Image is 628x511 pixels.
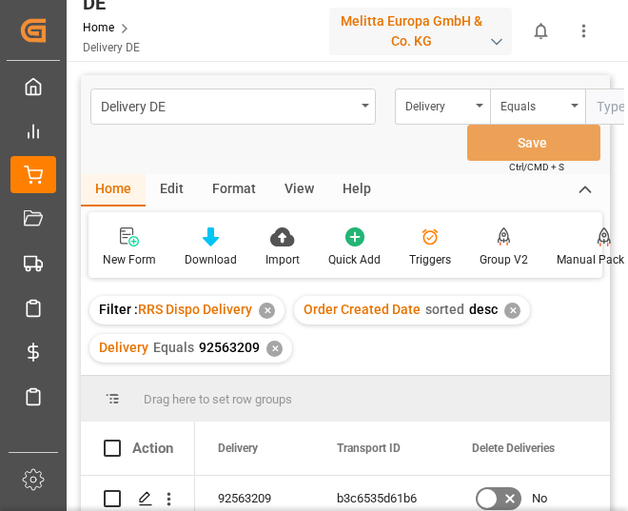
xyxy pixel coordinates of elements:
span: Delivery [99,340,148,355]
div: Triggers [409,251,451,268]
button: open menu [395,88,490,125]
a: Home [83,21,114,34]
div: New Form [103,251,156,268]
div: Import [265,251,300,268]
button: show more [562,10,605,52]
span: 92563209 [199,340,260,355]
div: ✕ [259,303,275,319]
button: open menu [490,88,585,125]
div: Group V2 [480,251,528,268]
span: Drag here to set row groups [144,392,292,406]
div: Download [185,251,237,268]
span: Filter : [99,302,138,317]
span: RRS Dispo Delivery [138,302,252,317]
div: Home [81,174,146,206]
div: Quick Add [328,251,381,268]
div: Action [132,440,173,457]
button: Save [467,125,600,161]
button: show 0 new notifications [520,10,562,52]
span: Equals [153,340,194,355]
span: Transport ID [337,442,401,455]
span: Delete Deliveries [472,442,555,455]
div: Delivery [405,93,470,115]
button: Melitta Europa GmbH & Co. KG [329,13,520,49]
div: Equals [500,93,565,115]
div: Help [328,174,385,206]
div: Delivery DE [101,93,355,117]
span: Order Created Date [304,302,421,317]
span: desc [469,302,498,317]
div: ✕ [504,303,520,319]
div: View [270,174,328,206]
div: Melitta Europa GmbH & Co. KG [329,8,512,55]
span: Ctrl/CMD + S [509,160,564,174]
span: Delivery [218,442,258,455]
span: sorted [425,302,464,317]
div: Format [198,174,270,206]
button: open menu [90,88,376,125]
div: Edit [146,174,198,206]
div: ✕ [266,341,283,357]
